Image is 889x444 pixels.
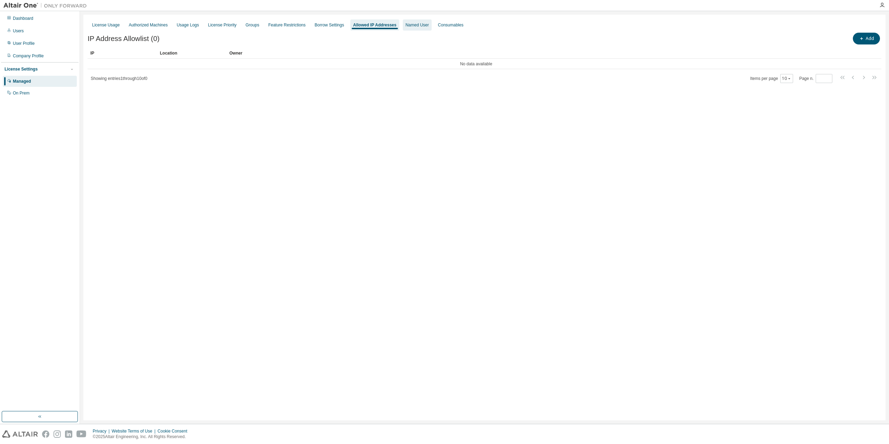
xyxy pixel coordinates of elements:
[93,428,112,434] div: Privacy
[853,33,880,44] button: Add
[13,90,30,96] div: On Prem
[54,430,61,438] img: instagram.svg
[88,35,160,43] span: IP Address Allowlist (0)
[93,434,191,440] p: © 2025 Altair Engineering, Inc. All Rights Reserved.
[208,22,237,28] div: License Priority
[246,22,259,28] div: Groups
[315,22,344,28] div: Borrow Settings
[92,22,120,28] div: License Usage
[112,428,157,434] div: Website Terms of Use
[5,66,38,72] div: License Settings
[750,74,793,83] span: Items per page
[177,22,199,28] div: Usage Logs
[799,74,832,83] span: Page n.
[13,16,33,21] div: Dashboard
[157,428,191,434] div: Cookie Consent
[782,76,791,81] button: 10
[13,41,35,46] div: User Profile
[76,430,87,438] img: youtube.svg
[2,430,38,438] img: altair_logo.svg
[3,2,90,9] img: Altair One
[42,430,49,438] img: facebook.svg
[88,59,865,69] td: No data available
[268,22,305,28] div: Feature Restrictions
[13,53,44,59] div: Company Profile
[13,79,31,84] div: Managed
[160,48,224,59] div: Location
[91,76,147,81] span: Showing entries 1 through 10 of 0
[90,48,154,59] div: IP
[353,22,397,28] div: Allowed IP Addresses
[65,430,72,438] img: linkedin.svg
[229,48,862,59] div: Owner
[406,22,429,28] div: Named User
[129,22,168,28] div: Authorized Machines
[438,22,463,28] div: Consumables
[13,28,24,34] div: Users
